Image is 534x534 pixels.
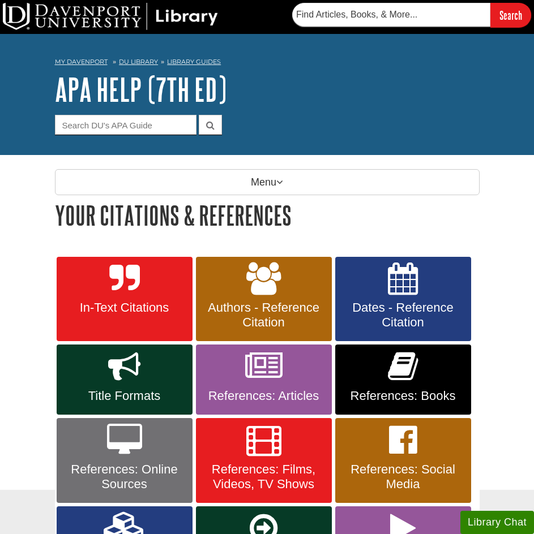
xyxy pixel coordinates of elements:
input: Search [490,3,531,27]
input: Find Articles, Books, & More... [292,3,490,27]
a: Dates - Reference Citation [335,257,471,342]
a: Library Guides [167,58,221,66]
a: References: Social Media [335,418,471,503]
button: Library Chat [460,511,534,534]
h1: Your Citations & References [55,201,480,230]
a: Title Formats [57,344,193,415]
form: Searches DU Library's articles, books, and more [292,3,531,27]
p: Menu [55,169,480,195]
input: Search DU's APA Guide [55,115,196,135]
span: References: Online Sources [65,462,184,492]
span: Dates - Reference Citation [344,300,463,330]
a: References: Books [335,344,471,415]
a: References: Films, Videos, TV Shows [196,418,332,503]
span: References: Films, Videos, TV Shows [204,462,323,492]
a: APA Help (7th Ed) [55,72,227,107]
a: References: Articles [196,344,332,415]
span: Title Formats [65,389,184,403]
img: DU Library [3,3,218,30]
a: My Davenport [55,57,108,67]
span: References: Books [344,389,463,403]
span: Authors - Reference Citation [204,300,323,330]
span: References: Articles [204,389,323,403]
a: In-Text Citations [57,257,193,342]
span: References: Social Media [344,462,463,492]
a: Authors - Reference Citation [196,257,332,342]
nav: breadcrumb [55,54,480,72]
a: DU Library [119,58,158,66]
span: In-Text Citations [65,300,184,315]
a: References: Online Sources [57,418,193,503]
